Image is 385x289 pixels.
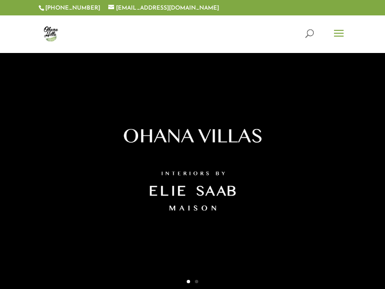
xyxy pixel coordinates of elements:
a: [EMAIL_ADDRESS][DOMAIN_NAME] [108,5,219,11]
a: 1 [187,280,190,283]
a: 2 [195,280,198,283]
img: ohana-hills [40,23,61,44]
a: [PHONE_NUMBER] [45,5,100,11]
